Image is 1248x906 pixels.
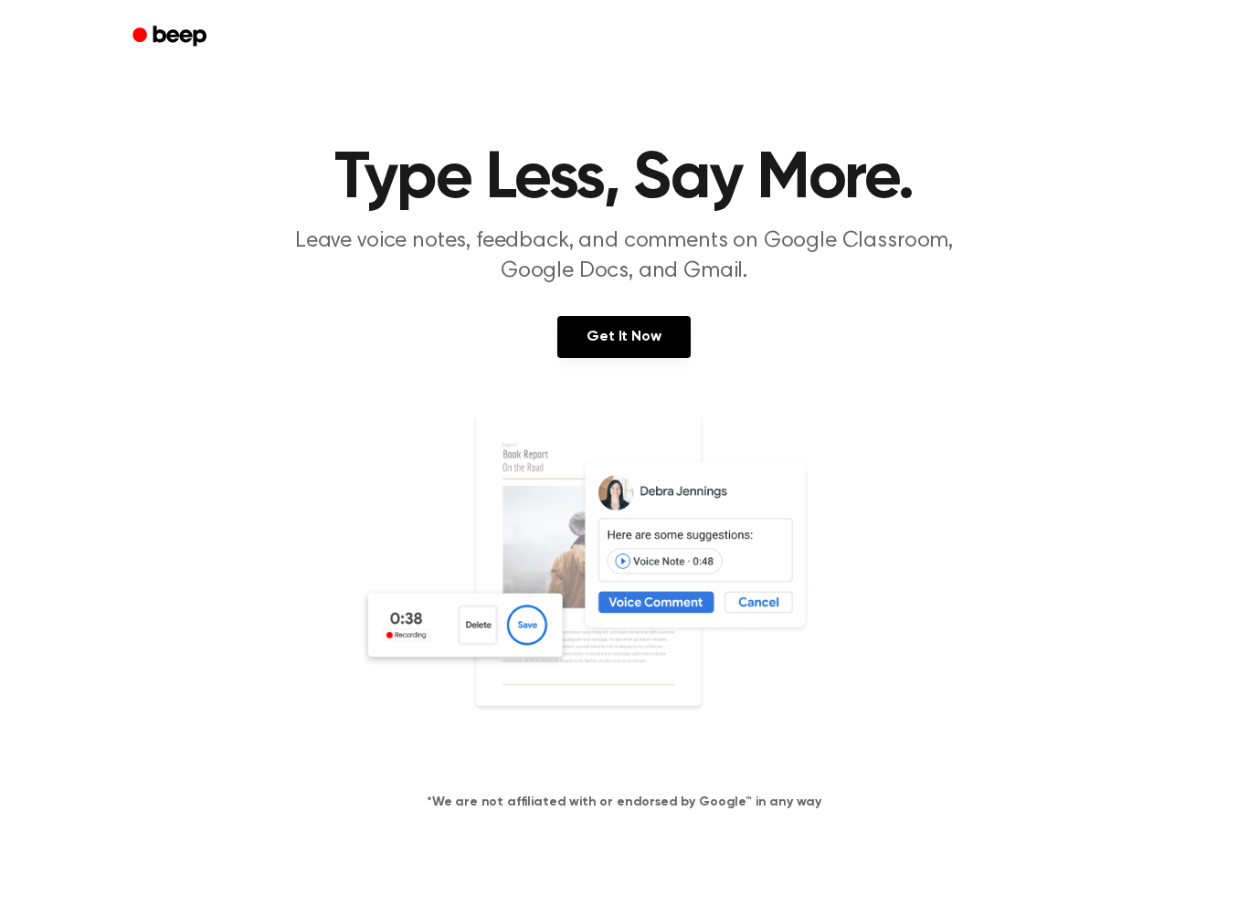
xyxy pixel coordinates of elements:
p: Leave voice notes, feedback, and comments on Google Classroom, Google Docs, and Gmail. [273,226,975,287]
img: Voice Comments on Docs and Recording Widget [359,413,889,764]
h1: Type Less, Say More. [156,146,1092,212]
a: Get It Now [557,316,690,358]
h4: *We are not affiliated with or endorsed by Google™ in any way [22,793,1226,812]
a: Beep [120,19,223,55]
